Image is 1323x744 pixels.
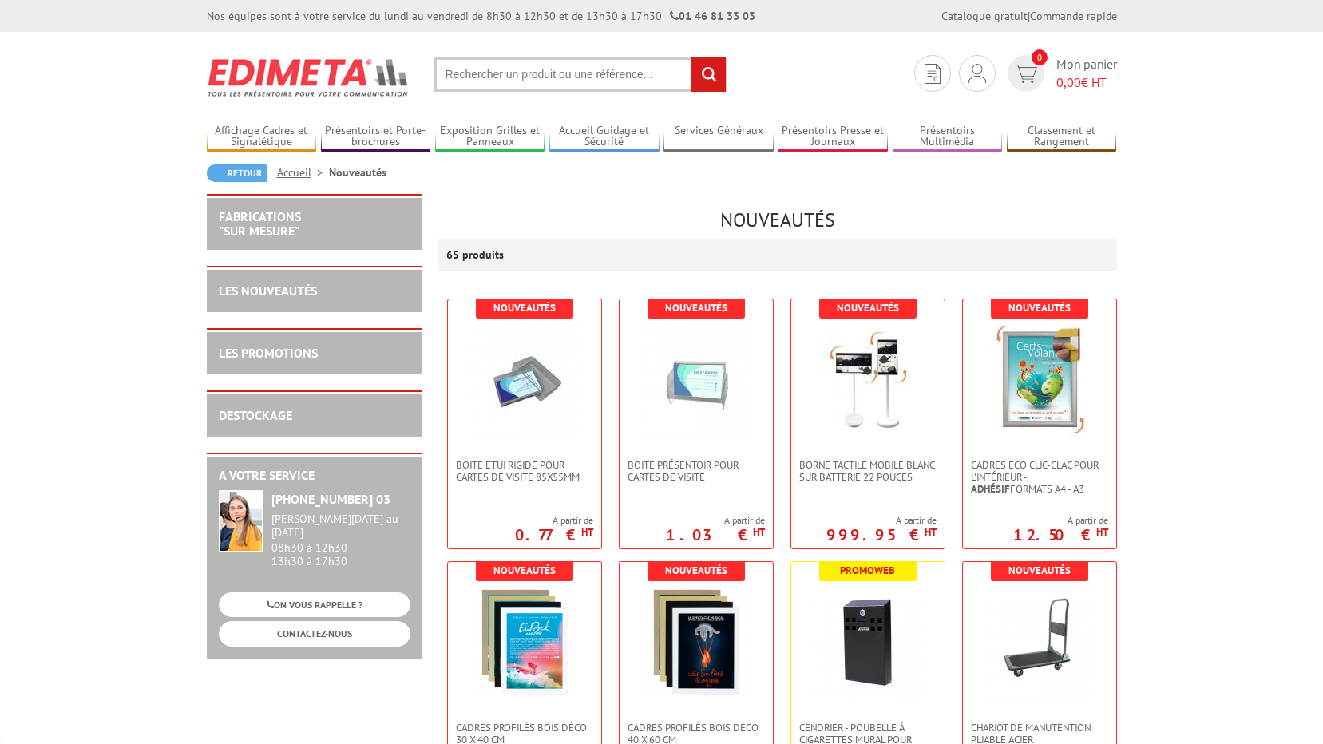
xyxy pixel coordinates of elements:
img: Cadres Profilés Bois Déco 30 x 40 cm [469,586,580,698]
a: Boite présentoir pour Cartes de Visite [620,459,773,483]
img: devis rapide [925,64,941,84]
div: [PERSON_NAME][DATE] au [DATE] [271,512,410,540]
a: Services Généraux [663,124,774,150]
strong: 01 46 81 33 03 [670,9,755,23]
span: Boite présentoir pour Cartes de Visite [628,459,765,483]
b: Nouveautés [1008,564,1071,577]
p: 12.50 € [1013,530,1108,540]
b: Nouveautés [493,564,556,577]
a: devis rapide 0 Mon panier 0,00€ HT [1004,55,1117,92]
span: Borne tactile mobile blanc sur batterie 22 pouces [799,459,937,483]
img: CENDRIER - POUBELLE À CIGARETTES MURAL POUR USAGE EXTÉRIEUR [812,586,924,698]
input: Rechercher un produit ou une référence... [434,57,727,92]
b: Nouveautés [665,564,727,577]
h2: A votre service [219,469,410,483]
p: 65 produits [446,239,506,271]
b: Nouveautés [665,301,727,315]
a: Commande rapide [1030,9,1117,23]
span: € HT [1056,73,1117,92]
a: LES NOUVEAUTÉS [219,283,317,299]
img: widget-service.jpg [219,490,263,552]
span: Boite Etui rigide pour Cartes de Visite 85x55mm [456,459,593,483]
sup: HT [925,525,937,539]
b: Nouveautés [837,301,899,315]
strong: [PHONE_NUMBER] 03 [271,491,390,507]
div: 08h30 à 12h30 13h30 à 17h30 [271,512,410,568]
input: rechercher [691,57,726,92]
sup: HT [581,525,593,539]
img: Cadres Profilés Bois Déco 40 x 60 cm [640,586,752,698]
strong: Adhésif [971,482,1010,496]
span: A partir de [515,514,593,527]
b: Nouveautés [1008,301,1071,315]
a: Affichage Cadres et Signalétique [207,124,317,150]
b: Nouveautés [493,301,556,315]
img: Edimeta [207,48,410,107]
sup: HT [753,525,765,539]
a: Catalogue gratuit [941,9,1028,23]
span: 0 [1032,49,1048,65]
div: Nos équipes sont à votre service du lundi au vendredi de 8h30 à 12h30 et de 13h30 à 17h30 [207,8,755,24]
img: Boite présentoir pour Cartes de Visite [640,323,752,435]
sup: HT [1096,525,1108,539]
span: Mon panier [1056,55,1117,92]
a: Cadres Eco Clic-Clac pour l'intérieur -Adhésifformats A4 - A3 [963,459,1116,495]
a: Présentoirs et Porte-brochures [321,124,431,150]
img: Cadres Eco Clic-Clac pour l'intérieur - <strong>Adhésif</strong> formats A4 - A3 [984,323,1095,435]
a: ON VOUS RAPPELLE ? [219,592,410,617]
li: Nouveautés [329,164,386,180]
img: Chariot de manutention pliable acier [984,586,1095,698]
p: 1.03 € [666,530,765,540]
a: FABRICATIONS"Sur Mesure" [219,208,301,239]
a: Exposition Grilles et Panneaux [435,124,545,150]
a: DESTOCKAGE [219,407,292,423]
b: Promoweb [840,564,895,577]
a: Présentoirs Multimédia [893,124,1003,150]
a: Accueil Guidage et Sécurité [549,124,660,150]
a: CONTACTEZ-NOUS [219,621,410,646]
img: devis rapide [968,64,986,83]
a: LES PROMOTIONS [219,345,318,361]
span: A partir de [1013,514,1108,527]
p: 0.77 € [515,530,593,540]
img: Boite Etui rigide pour Cartes de Visite 85x55mm [469,323,580,435]
span: A partir de [826,514,937,527]
span: Cadres Eco Clic-Clac pour l'intérieur - formats A4 - A3 [971,459,1108,495]
img: Borne tactile mobile blanc sur batterie 22 pouces [812,323,924,435]
a: Accueil [277,165,329,180]
span: A partir de [666,514,765,527]
p: 999.95 € [826,530,937,540]
span: 0,00 [1056,74,1081,90]
span: Nouveautés [720,208,835,232]
a: Retour [207,164,267,182]
a: Présentoirs Presse et Journaux [778,124,888,150]
a: Borne tactile mobile blanc sur batterie 22 pouces [791,459,945,483]
div: | [941,8,1117,24]
a: Boite Etui rigide pour Cartes de Visite 85x55mm [448,459,601,483]
img: devis rapide [1014,65,1037,83]
a: Classement et Rangement [1007,124,1117,150]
